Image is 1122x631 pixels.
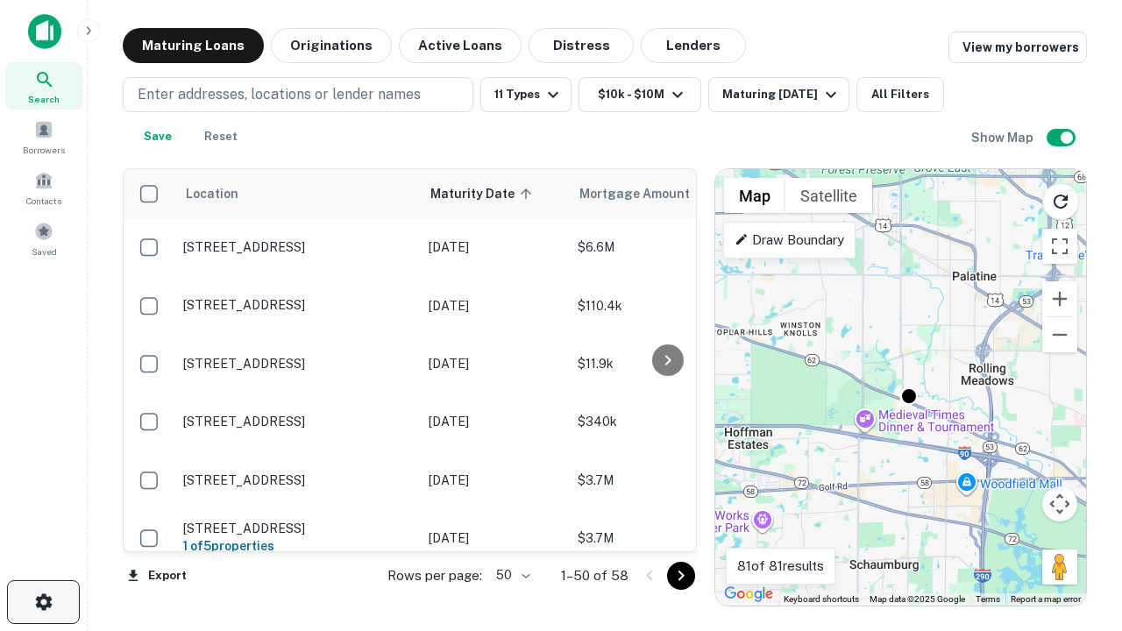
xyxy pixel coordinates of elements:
[1042,281,1077,316] button: Zoom in
[183,356,411,372] p: [STREET_ADDRESS]
[174,169,420,218] th: Location
[429,471,560,490] p: [DATE]
[193,119,249,154] button: Reset
[183,536,411,556] h6: 1 of 5 properties
[420,169,569,218] th: Maturity Date
[715,169,1086,606] div: 0 0
[1042,317,1077,352] button: Zoom out
[971,128,1036,147] h6: Show Map
[183,297,411,313] p: [STREET_ADDRESS]
[429,296,560,315] p: [DATE]
[28,92,60,106] span: Search
[579,77,701,112] button: $10k - $10M
[489,563,533,588] div: 50
[579,183,713,204] span: Mortgage Amount
[183,414,411,429] p: [STREET_ADDRESS]
[720,583,778,606] a: Open this area in Google Maps (opens a new window)
[667,562,695,590] button: Go to next page
[32,245,57,259] span: Saved
[1034,435,1122,519] iframe: Chat Widget
[578,354,753,373] p: $11.9k
[183,239,411,255] p: [STREET_ADDRESS]
[429,412,560,431] p: [DATE]
[569,169,762,218] th: Mortgage Amount
[976,594,1000,604] a: Terms (opens in new tab)
[856,77,944,112] button: All Filters
[183,521,411,536] p: [STREET_ADDRESS]
[578,412,753,431] p: $340k
[1042,183,1079,220] button: Reload search area
[185,183,238,204] span: Location
[429,354,560,373] p: [DATE]
[399,28,522,63] button: Active Loans
[480,77,572,112] button: 11 Types
[5,113,82,160] a: Borrowers
[641,28,746,63] button: Lenders
[23,143,65,157] span: Borrowers
[123,28,264,63] button: Maturing Loans
[1011,594,1081,604] a: Report a map error
[26,194,61,208] span: Contacts
[737,556,824,577] p: 81 of 81 results
[578,296,753,315] p: $110.4k
[735,230,844,251] p: Draw Boundary
[724,178,785,213] button: Show street map
[948,32,1087,63] a: View my borrowers
[578,471,753,490] p: $3.7M
[28,14,61,49] img: capitalize-icon.png
[429,528,560,548] p: [DATE]
[138,84,421,105] p: Enter addresses, locations or lender names
[5,62,82,110] a: Search
[429,238,560,257] p: [DATE]
[784,593,859,606] button: Keyboard shortcuts
[5,215,82,262] a: Saved
[5,164,82,211] a: Contacts
[183,472,411,488] p: [STREET_ADDRESS]
[1042,549,1077,585] button: Drag Pegman onto the map to open Street View
[708,77,849,112] button: Maturing [DATE]
[529,28,634,63] button: Distress
[578,528,753,548] p: $3.7M
[720,583,778,606] img: Google
[561,565,628,586] p: 1–50 of 58
[1042,229,1077,264] button: Toggle fullscreen view
[271,28,392,63] button: Originations
[123,77,473,112] button: Enter addresses, locations or lender names
[785,178,872,213] button: Show satellite imagery
[722,84,841,105] div: Maturing [DATE]
[387,565,482,586] p: Rows per page:
[578,238,753,257] p: $6.6M
[870,594,965,604] span: Map data ©2025 Google
[430,183,537,204] span: Maturity Date
[130,119,186,154] button: Save your search to get updates of matches that match your search criteria.
[123,563,191,589] button: Export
